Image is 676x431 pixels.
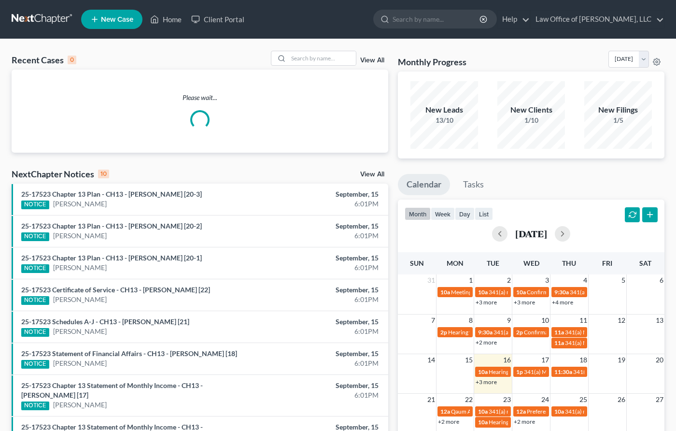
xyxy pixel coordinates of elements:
span: 12 [617,315,626,326]
div: NOTICE [21,232,49,241]
span: 10a [478,368,488,375]
span: 25 [578,394,588,405]
div: New Leads [410,104,478,115]
span: 341(a) meeting for [PERSON_NAME] [565,408,658,415]
a: +3 more [514,299,535,306]
a: [PERSON_NAME] [53,263,107,273]
span: 19 [617,354,626,366]
a: 25-17523 Certificate of Service - CH13 - [PERSON_NAME] [22] [21,286,210,294]
span: 341(a) Meeting for [PERSON_NAME] [565,339,659,346]
div: New Filings [584,104,652,115]
a: 25-17523 Chapter 13 Statement of Monthly Income - CH13 - [PERSON_NAME] [17] [21,381,203,399]
span: 1 [468,274,474,286]
a: +2 more [438,418,459,425]
span: 11a [554,339,564,346]
span: 11a [554,329,564,336]
span: 12a [440,408,450,415]
span: 10a [478,288,488,296]
div: Recent Cases [12,54,76,66]
div: September, 15 [266,253,379,263]
span: 3 [544,274,550,286]
span: 2 [506,274,512,286]
a: [PERSON_NAME] [53,295,107,304]
span: Wed [523,259,539,267]
span: 22 [464,394,474,405]
div: NOTICE [21,201,49,209]
span: 341(a) Meeting for [PERSON_NAME] [565,329,659,336]
div: 13/10 [410,115,478,125]
span: 14 [426,354,436,366]
div: 6:01PM [266,295,379,304]
a: [PERSON_NAME] [53,327,107,336]
span: 10a [478,418,488,426]
a: View All [360,171,384,178]
a: +2 more [514,418,535,425]
div: 6:01PM [266,359,379,368]
span: 23 [502,394,512,405]
input: Search by name... [393,10,481,28]
span: Confirmation hearing for [PERSON_NAME] [527,288,636,296]
span: 17 [540,354,550,366]
span: 11:30a [554,368,572,375]
span: Qaum AP response deadline. [451,408,523,415]
span: 10a [516,288,526,296]
div: 10 [98,170,109,178]
span: 10a [554,408,564,415]
div: September, 15 [266,317,379,327]
span: Hearing for [PERSON_NAME] [489,368,564,375]
span: 24 [540,394,550,405]
span: 21 [426,394,436,405]
div: 6:01PM [266,231,379,241]
div: 0 [68,56,76,64]
div: 6:01PM [266,327,379,336]
div: NOTICE [21,360,49,369]
a: +4 more [552,299,573,306]
a: Help [497,11,530,28]
div: September, 15 [266,189,379,199]
div: NOTICE [21,402,49,410]
span: 10 [540,315,550,326]
div: September, 15 [266,349,379,359]
span: 1p [516,368,523,375]
div: 6:01PM [266,263,379,273]
span: 341(a) meeting for [PERSON_NAME] & [PERSON_NAME] [493,329,638,336]
input: Search by name... [288,51,356,65]
button: month [405,207,431,220]
button: list [475,207,493,220]
span: 9 [506,315,512,326]
div: September, 15 [266,285,379,295]
a: Law Office of [PERSON_NAME], LLC [531,11,664,28]
a: 25-17523 Chapter 13 Plan - CH13 - [PERSON_NAME] [20-2] [21,222,202,230]
span: 18 [578,354,588,366]
a: Home [145,11,186,28]
a: +3 more [476,378,497,386]
span: 341(a) meeting for [PERSON_NAME] [573,368,666,375]
span: 7 [430,315,436,326]
div: 6:01PM [266,390,379,400]
span: 4 [582,274,588,286]
div: NOTICE [21,296,49,305]
span: 12a [516,408,526,415]
div: NOTICE [21,328,49,337]
span: 26 [617,394,626,405]
a: [PERSON_NAME] [53,199,107,209]
a: 25-17523 Chapter 13 Plan - CH13 - [PERSON_NAME] [20-1] [21,254,202,262]
div: September, 15 [266,381,379,390]
a: [PERSON_NAME] [53,359,107,368]
div: 1/5 [584,115,652,125]
a: Calendar [398,174,450,195]
span: 11 [578,315,588,326]
span: 8 [468,315,474,326]
span: Mon [447,259,464,267]
span: Sat [639,259,651,267]
span: Confirmation hearing for [PERSON_NAME] [524,329,634,336]
a: 25-17523 Statement of Financial Affairs - CH13 - [PERSON_NAME] [18] [21,349,237,358]
span: 2p [440,329,447,336]
span: 341(a) meeting for [PERSON_NAME] [489,408,582,415]
span: 2p [516,329,523,336]
div: 1/10 [497,115,565,125]
h2: [DATE] [515,229,547,239]
span: Hearing for [PERSON_NAME] [489,418,564,426]
span: 31 [426,274,436,286]
span: Fri [602,259,612,267]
